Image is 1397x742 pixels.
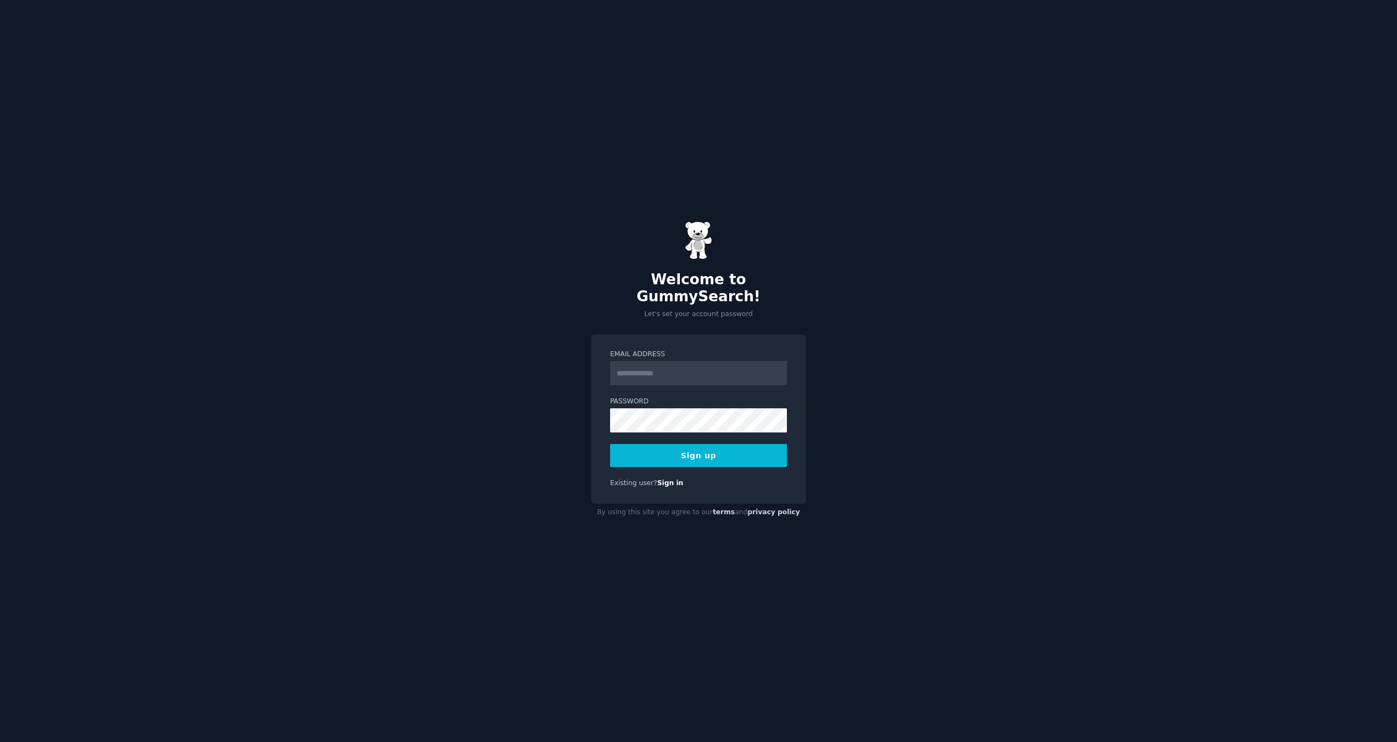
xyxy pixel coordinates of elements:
a: terms [713,508,735,516]
label: Password [610,397,787,407]
h2: Welcome to GummySearch! [591,271,806,306]
a: Sign in [657,479,684,487]
a: privacy policy [747,508,800,516]
img: Gummy Bear [685,221,712,260]
button: Sign up [610,444,787,467]
label: Email Address [610,350,787,359]
p: Let's set your account password [591,310,806,319]
div: By using this site you agree to our and [591,504,806,521]
span: Existing user? [610,479,657,487]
